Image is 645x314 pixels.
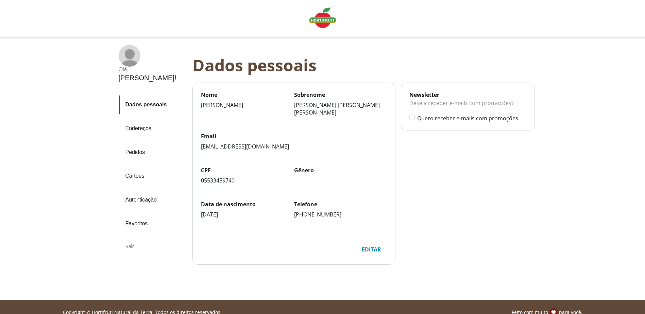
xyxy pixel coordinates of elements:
[294,91,387,99] label: Sobrenome
[192,56,540,74] div: Dados pessoais
[201,167,294,174] label: CPF
[119,67,176,73] div: Olá ,
[119,191,187,209] a: Autenticação
[119,95,187,114] a: Dados pessoais
[417,115,526,122] label: Quero receber e-mails com promoções.
[356,243,387,256] button: Editar
[309,7,336,28] img: Logo
[119,238,187,255] div: Sair
[409,91,526,99] div: Newsletter
[294,211,387,218] div: [PHONE_NUMBER]
[201,101,294,109] div: [PERSON_NAME]
[119,167,187,185] a: Cartões
[119,74,176,82] div: [PERSON_NAME] !
[119,143,187,161] a: Pedidos
[201,200,294,208] label: Data de nascimento
[306,5,339,32] a: Logo
[356,243,387,256] div: Editar
[201,133,387,140] label: Email
[294,200,387,208] label: Telefone
[294,167,387,174] label: Gênero
[409,99,526,114] div: Deseja receber e-mails com promoções?
[201,143,387,150] div: [EMAIL_ADDRESS][DOMAIN_NAME]
[119,214,187,233] a: Favoritos
[201,91,294,99] label: Nome
[294,101,387,116] div: [PERSON_NAME] [PERSON_NAME] [PERSON_NAME]
[119,119,187,138] a: Endereços
[201,177,294,184] div: 05533459740
[201,211,294,218] div: [DATE]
